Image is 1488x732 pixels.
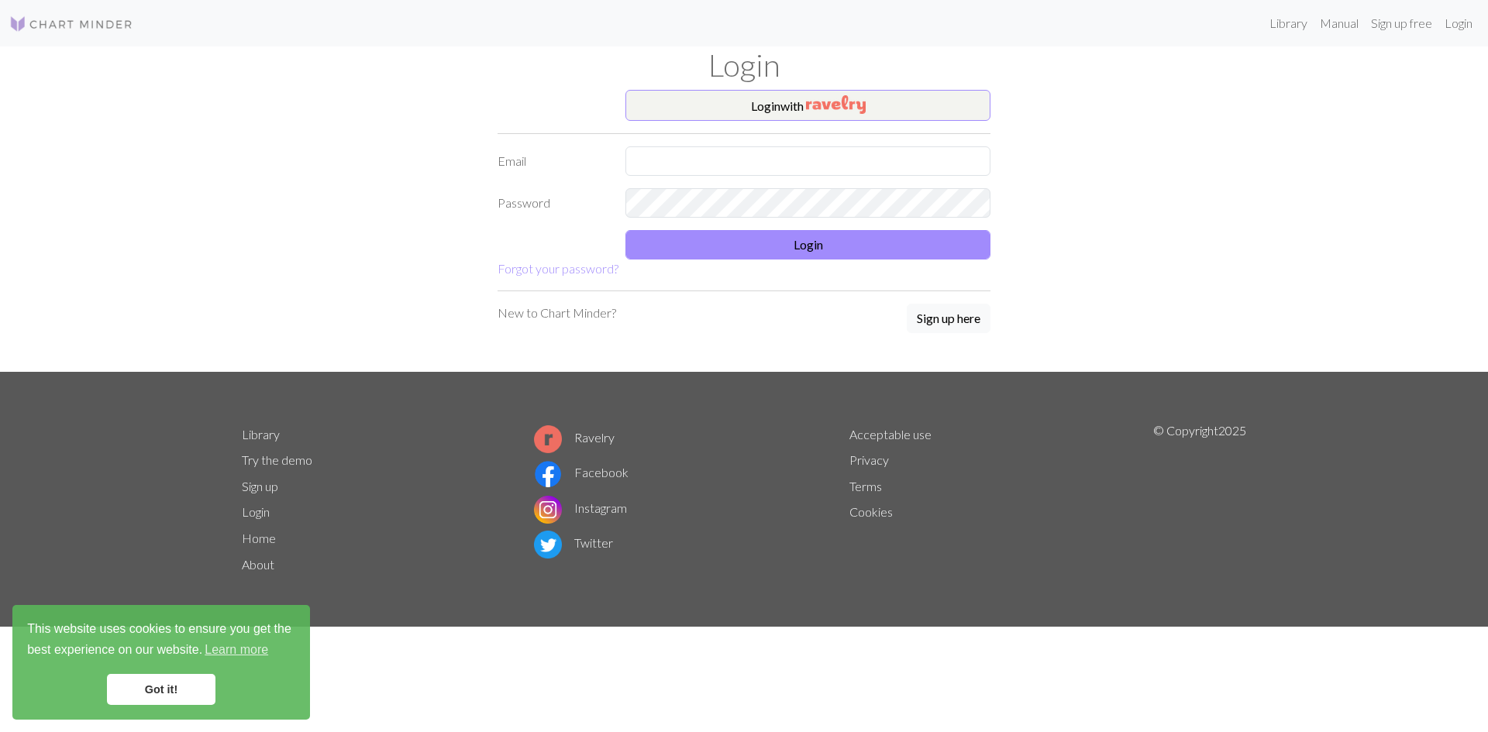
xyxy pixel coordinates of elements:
a: learn more about cookies [202,638,270,662]
span: This website uses cookies to ensure you get the best experience on our website. [27,620,295,662]
a: Privacy [849,452,889,467]
a: Login [1438,8,1479,39]
h1: Login [232,46,1255,84]
img: Instagram logo [534,496,562,524]
img: Ravelry [806,95,866,114]
a: About [242,557,274,572]
a: Terms [849,479,882,493]
img: Twitter logo [534,531,562,558]
a: Facebook [534,465,629,479]
button: Loginwith [625,90,990,121]
a: Sign up here [907,304,990,335]
a: Forgot your password? [498,261,618,276]
img: Logo [9,15,133,33]
p: New to Chart Minder? [498,304,616,322]
a: Library [242,427,280,442]
label: Email [488,146,616,176]
a: Twitter [534,535,613,550]
button: Login [625,230,990,259]
div: cookieconsent [12,605,310,720]
img: Ravelry logo [534,425,562,453]
button: Sign up here [907,304,990,333]
a: dismiss cookie message [107,674,215,705]
p: © Copyright 2025 [1153,421,1246,578]
a: Home [242,531,276,545]
a: Acceptable use [849,427,932,442]
a: Library [1263,8,1314,39]
a: Sign up [242,479,278,493]
img: Facebook logo [534,460,562,488]
a: Login [242,504,270,519]
a: Cookies [849,504,893,519]
a: Manual [1314,8,1365,39]
a: Sign up free [1365,8,1438,39]
label: Password [488,188,616,218]
a: Try the demo [242,452,312,467]
a: Ravelry [534,430,615,445]
a: Instagram [534,500,627,515]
